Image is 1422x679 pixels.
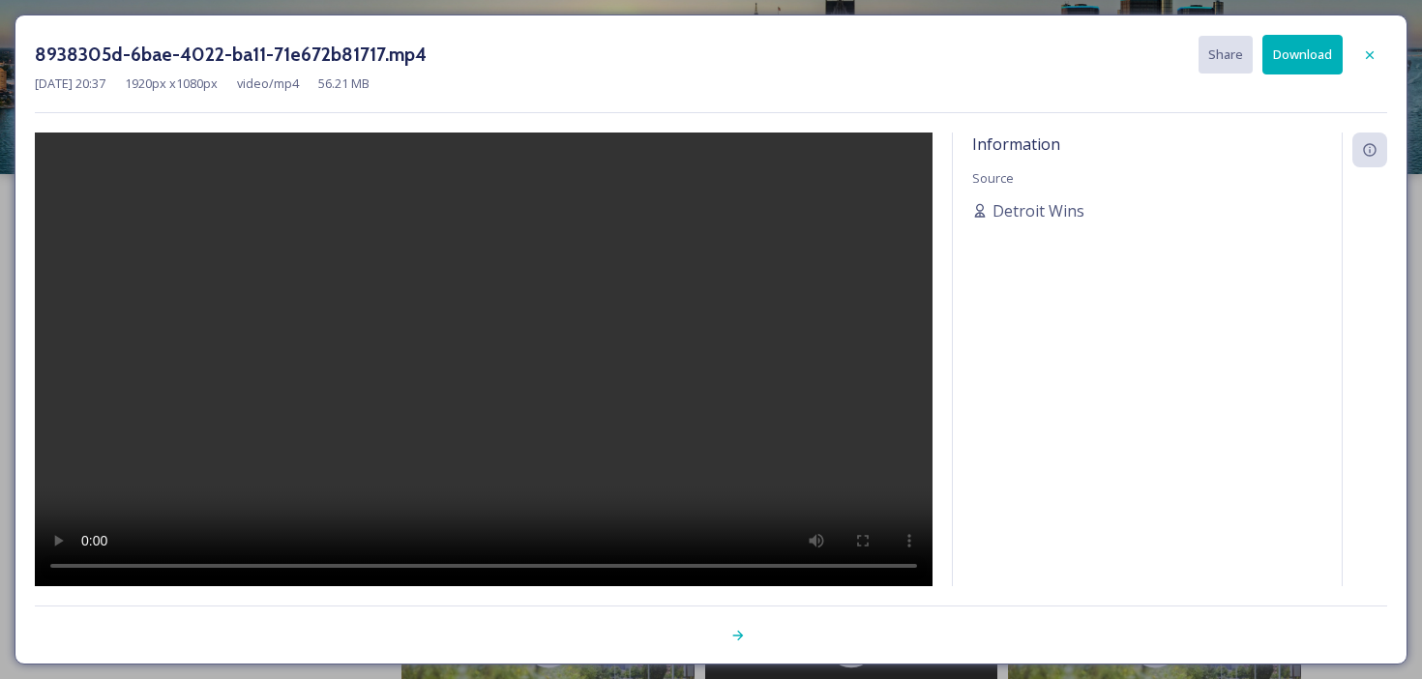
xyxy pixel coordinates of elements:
span: 56.21 MB [318,74,370,93]
span: Detroit Wins [992,199,1084,222]
button: Share [1199,36,1253,74]
span: video/mp4 [237,74,299,93]
span: 1920 px x 1080 px [125,74,218,93]
span: [DATE] 20:37 [35,74,105,93]
span: Source [972,169,1014,187]
span: Information [972,133,1060,155]
button: Download [1262,35,1343,74]
h3: 8938305d-6bae-4022-ba11-71e672b81717.mp4 [35,41,427,69]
